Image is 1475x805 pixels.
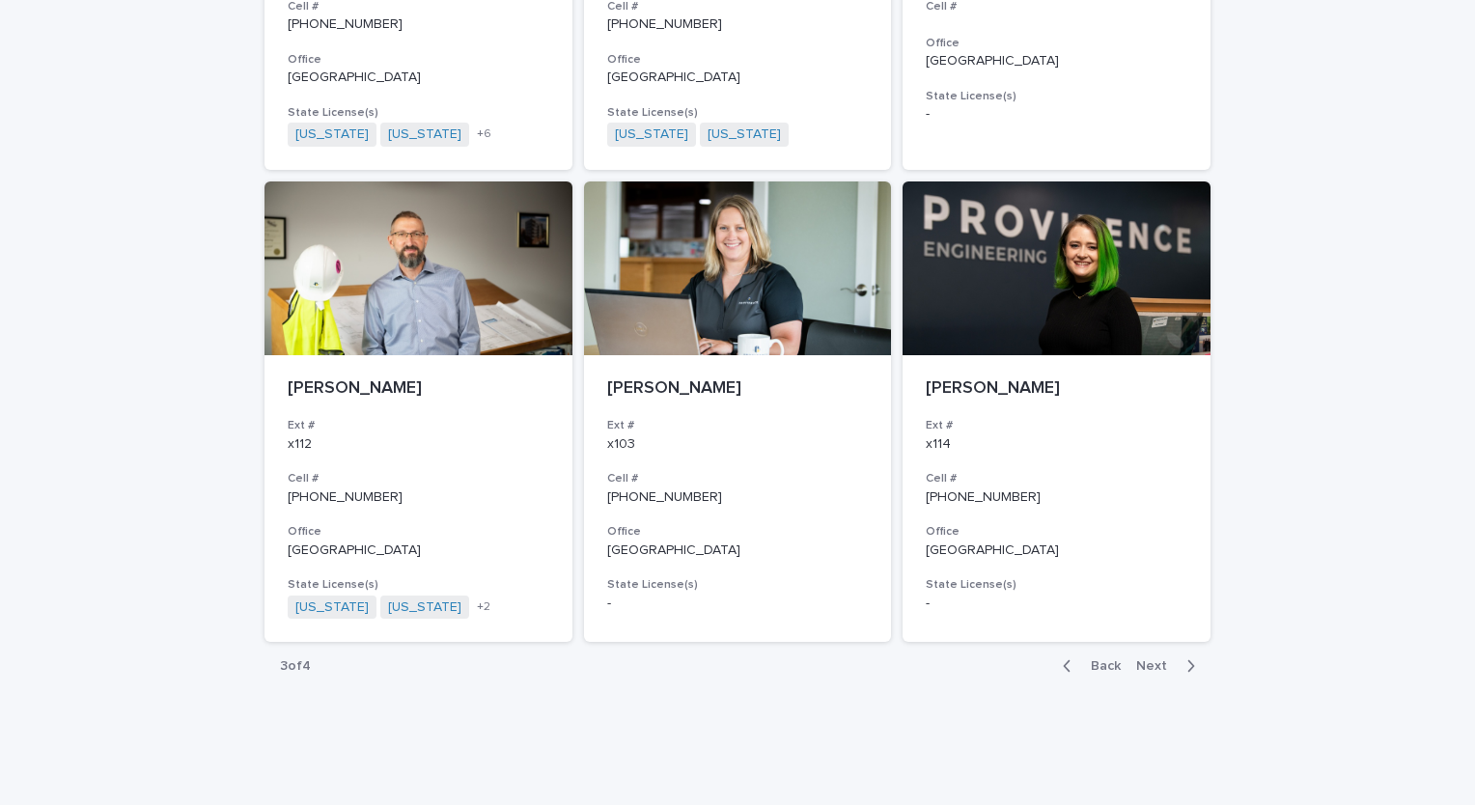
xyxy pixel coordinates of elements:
[295,126,369,143] a: [US_STATE]
[288,577,549,593] h3: State License(s)
[288,437,312,451] a: x112
[607,596,869,612] p: -
[926,524,1187,540] h3: Office
[288,471,549,486] h3: Cell #
[926,437,951,451] a: x114
[1079,659,1121,673] span: Back
[288,378,549,400] p: [PERSON_NAME]
[288,542,549,559] p: [GEOGRAPHIC_DATA]
[607,378,869,400] p: [PERSON_NAME]
[607,69,869,86] p: [GEOGRAPHIC_DATA]
[926,418,1187,433] h3: Ext #
[288,524,549,540] h3: Office
[607,471,869,486] h3: Cell #
[264,181,572,643] a: [PERSON_NAME]Ext #x112Cell #[PHONE_NUMBER]Office[GEOGRAPHIC_DATA]State License(s)[US_STATE] [US_S...
[903,181,1211,643] a: [PERSON_NAME]Ext #x114Cell #[PHONE_NUMBER]Office[GEOGRAPHIC_DATA]State License(s)-
[607,437,635,451] a: x103
[926,542,1187,559] p: [GEOGRAPHIC_DATA]
[926,53,1187,69] p: [GEOGRAPHIC_DATA]
[607,490,722,504] a: [PHONE_NUMBER]
[926,596,1187,612] p: -
[607,524,869,540] h3: Office
[288,52,549,68] h3: Office
[926,577,1187,593] h3: State License(s)
[926,89,1187,104] h3: State License(s)
[288,17,403,31] a: [PHONE_NUMBER]
[615,126,688,143] a: [US_STATE]
[1136,659,1179,673] span: Next
[607,577,869,593] h3: State License(s)
[264,643,326,690] p: 3 of 4
[1047,657,1128,675] button: Back
[288,105,549,121] h3: State License(s)
[926,36,1187,51] h3: Office
[926,471,1187,486] h3: Cell #
[584,181,892,643] a: [PERSON_NAME]Ext #x103Cell #[PHONE_NUMBER]Office[GEOGRAPHIC_DATA]State License(s)-
[1128,657,1211,675] button: Next
[388,599,461,616] a: [US_STATE]
[607,105,869,121] h3: State License(s)
[288,490,403,504] a: [PHONE_NUMBER]
[288,69,549,86] p: [GEOGRAPHIC_DATA]
[295,599,369,616] a: [US_STATE]
[477,601,490,613] span: + 2
[926,378,1187,400] p: [PERSON_NAME]
[926,490,1041,504] a: [PHONE_NUMBER]
[607,542,869,559] p: [GEOGRAPHIC_DATA]
[388,126,461,143] a: [US_STATE]
[607,17,722,31] a: [PHONE_NUMBER]
[607,52,869,68] h3: Office
[708,126,781,143] a: [US_STATE]
[926,106,1187,123] p: -
[288,418,549,433] h3: Ext #
[607,418,869,433] h3: Ext #
[477,128,491,140] span: + 6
